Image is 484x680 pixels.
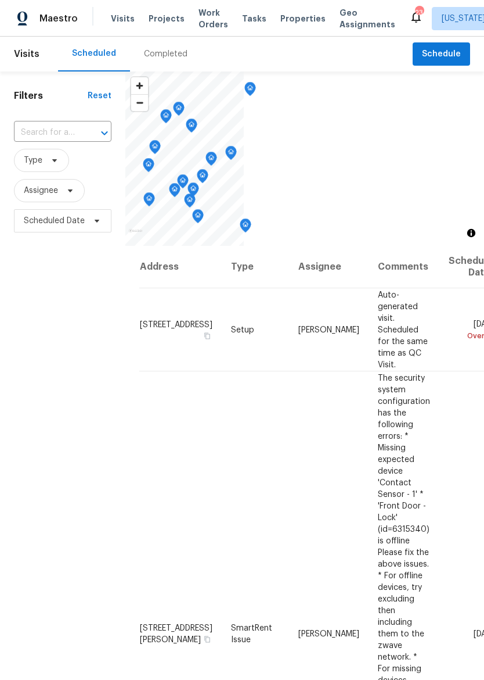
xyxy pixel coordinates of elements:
th: Address [139,246,222,288]
div: Map marker [143,192,155,210]
div: Map marker [160,109,172,127]
span: Auto-generated visit. Scheduled for the same time as QC Visit. [378,291,428,368]
div: Map marker [186,119,197,137]
div: Map marker [169,183,180,201]
span: Maestro [39,13,78,24]
span: Setup [231,325,254,334]
span: Assignee [24,185,58,196]
div: Map marker [197,169,208,187]
span: Toggle attribution [468,227,475,239]
span: Projects [149,13,185,24]
button: Copy Address [202,330,212,341]
button: Zoom in [131,77,148,94]
h1: Filters [14,90,88,102]
a: Mapbox homepage [129,229,142,242]
div: Map marker [149,140,161,158]
th: Type [222,246,289,288]
div: Scheduled [72,48,116,59]
span: Type [24,155,42,166]
div: Completed [144,48,187,60]
span: Visits [14,41,39,67]
span: Geo Assignments [339,7,395,30]
span: Properties [280,13,326,24]
div: Reset [88,90,111,102]
span: [STREET_ADDRESS] [140,320,212,328]
span: Schedule [422,47,461,62]
th: Comments [369,246,439,288]
div: Map marker [177,174,189,192]
div: Map marker [192,209,204,227]
div: Map marker [143,158,154,176]
div: Map marker [205,152,217,170]
div: Map marker [225,146,237,164]
button: Schedule [413,42,470,66]
canvas: Map [125,71,244,246]
button: Zoom out [131,94,148,111]
th: Assignee [289,246,369,288]
span: Tasks [242,15,266,23]
div: Map marker [240,219,251,237]
span: Scheduled Date [24,215,85,227]
div: Map marker [184,194,196,212]
div: 23 [415,7,423,19]
span: Work Orders [198,7,228,30]
button: Toggle attribution [464,226,478,240]
span: [PERSON_NAME] [298,629,359,638]
span: [PERSON_NAME] [298,325,359,334]
span: Visits [111,13,135,24]
input: Search for an address... [14,124,79,142]
span: SmartRent Issue [231,624,272,643]
div: Map marker [187,182,199,201]
div: Map marker [244,82,256,100]
button: Copy Address [202,634,212,644]
span: [STREET_ADDRESS][PERSON_NAME] [140,624,212,643]
div: Map marker [173,102,185,120]
button: Open [96,125,113,141]
span: Zoom out [131,95,148,111]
